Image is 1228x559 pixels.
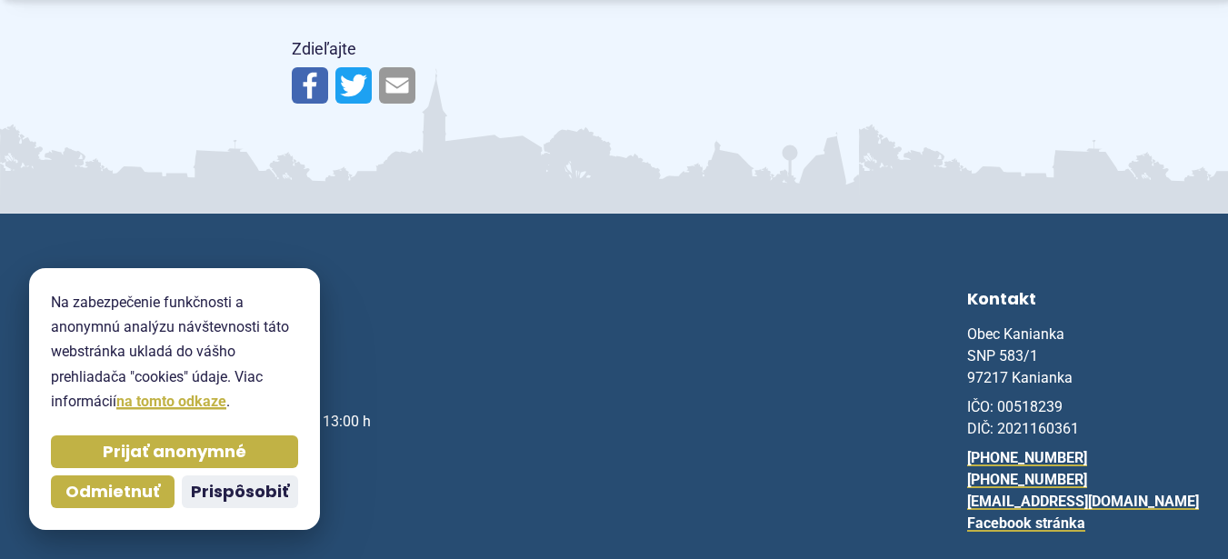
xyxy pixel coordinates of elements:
[103,442,246,463] span: Prijať anonymné
[292,35,937,64] p: Zdieľajte
[292,67,328,104] img: Zdieľať na Facebooku
[967,449,1087,466] a: [PHONE_NUMBER]
[51,475,175,508] button: Odmietnuť
[379,67,415,104] img: Zdieľať e-mailom
[51,435,298,468] button: Prijať anonymné
[967,325,1073,386] span: Obec Kanianka SNP 583/1 97217 Kanianka
[65,482,160,503] span: Odmietnuť
[967,514,1085,532] a: Facebook stránka
[182,475,298,508] button: Prispôsobiť
[967,493,1199,510] a: [EMAIL_ADDRESS][DOMAIN_NAME]
[116,393,226,410] a: na tomto odkaze
[335,67,372,104] img: Zdieľať na Twitteri
[967,396,1199,440] p: IČO: 00518239 DIČ: 2021160361
[967,286,1199,316] h3: Kontakt
[191,482,289,503] span: Prispôsobiť
[51,290,298,414] p: Na zabezpečenie funkčnosti a anonymnú analýzu návštevnosti táto webstránka ukladá do vášho prehli...
[967,471,1087,488] a: [PHONE_NUMBER]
